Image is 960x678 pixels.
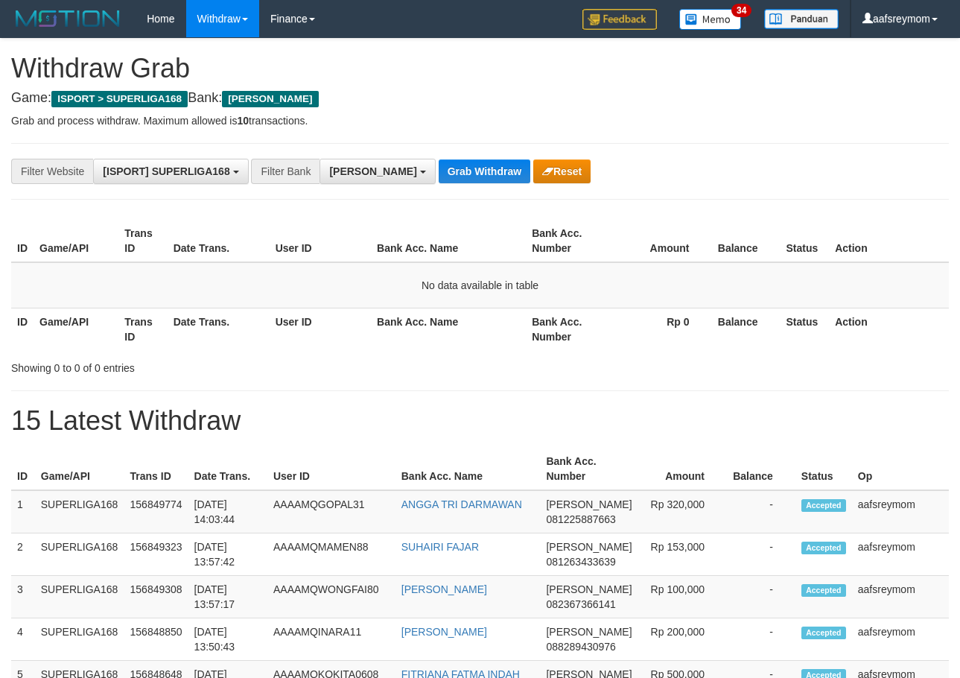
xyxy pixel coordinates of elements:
[533,159,591,183] button: Reset
[267,576,395,618] td: AAAAMQWONGFAI80
[546,598,615,610] span: Copy 082367366141 to clipboard
[267,448,395,490] th: User ID
[11,159,93,184] div: Filter Website
[801,627,846,639] span: Accepted
[35,618,124,661] td: SUPERLIGA168
[118,220,167,262] th: Trans ID
[611,308,712,350] th: Rp 0
[103,165,229,177] span: [ISPORT] SUPERLIGA168
[124,576,188,618] td: 156849308
[611,220,712,262] th: Amount
[638,533,727,576] td: Rp 153,000
[124,618,188,661] td: 156848850
[727,618,795,661] td: -
[34,220,118,262] th: Game/API
[401,626,487,638] a: [PERSON_NAME]
[267,490,395,533] td: AAAAMQGOPAL31
[267,618,395,661] td: AAAAMQINARA11
[11,113,949,128] p: Grab and process withdraw. Maximum allowed is transactions.
[118,308,167,350] th: Trans ID
[35,448,124,490] th: Game/API
[11,490,35,533] td: 1
[540,448,638,490] th: Bank Acc. Number
[439,159,530,183] button: Grab Withdraw
[638,448,727,490] th: Amount
[188,576,267,618] td: [DATE] 13:57:17
[852,576,949,618] td: aafsreymom
[251,159,320,184] div: Filter Bank
[546,626,632,638] span: [PERSON_NAME]
[35,490,124,533] td: SUPERLIGA168
[780,308,829,350] th: Status
[34,308,118,350] th: Game/API
[829,308,949,350] th: Action
[546,541,632,553] span: [PERSON_NAME]
[829,220,949,262] th: Action
[11,54,949,83] h1: Withdraw Grab
[11,7,124,30] img: MOTION_logo.png
[188,618,267,661] td: [DATE] 13:50:43
[93,159,248,184] button: [ISPORT] SUPERLIGA168
[270,308,371,350] th: User ID
[801,499,846,512] span: Accepted
[401,541,479,553] a: SUHAIRI FAJAR
[270,220,371,262] th: User ID
[124,490,188,533] td: 156849774
[546,513,615,525] span: Copy 081225887663 to clipboard
[546,641,615,653] span: Copy 088289430976 to clipboard
[526,308,611,350] th: Bank Acc. Number
[11,576,35,618] td: 3
[371,220,526,262] th: Bank Acc. Name
[124,448,188,490] th: Trans ID
[795,448,852,490] th: Status
[401,583,487,595] a: [PERSON_NAME]
[11,262,949,308] td: No data available in table
[727,448,795,490] th: Balance
[11,448,35,490] th: ID
[546,498,632,510] span: [PERSON_NAME]
[168,220,270,262] th: Date Trans.
[188,490,267,533] td: [DATE] 14:03:44
[731,4,751,17] span: 34
[188,533,267,576] td: [DATE] 13:57:42
[11,406,949,436] h1: 15 Latest Withdraw
[267,533,395,576] td: AAAAMQMAMEN88
[764,9,839,29] img: panduan.png
[727,533,795,576] td: -
[401,498,522,510] a: ANGGA TRI DARMAWAN
[780,220,829,262] th: Status
[801,584,846,597] span: Accepted
[727,490,795,533] td: -
[852,533,949,576] td: aafsreymom
[582,9,657,30] img: Feedback.jpg
[51,91,188,107] span: ISPORT > SUPERLIGA168
[395,448,541,490] th: Bank Acc. Name
[329,165,416,177] span: [PERSON_NAME]
[852,448,949,490] th: Op
[11,355,389,376] div: Showing 0 to 0 of 0 entries
[546,583,632,595] span: [PERSON_NAME]
[11,91,949,106] h4: Game: Bank:
[679,9,742,30] img: Button%20Memo.svg
[124,533,188,576] td: 156849323
[638,618,727,661] td: Rp 200,000
[35,576,124,618] td: SUPERLIGA168
[712,220,781,262] th: Balance
[638,576,727,618] td: Rp 100,000
[801,542,846,554] span: Accepted
[168,308,270,350] th: Date Trans.
[11,308,34,350] th: ID
[546,556,615,568] span: Copy 081263433639 to clipboard
[371,308,526,350] th: Bank Acc. Name
[11,533,35,576] td: 2
[35,533,124,576] td: SUPERLIGA168
[712,308,781,350] th: Balance
[11,618,35,661] td: 4
[852,618,949,661] td: aafsreymom
[852,490,949,533] td: aafsreymom
[320,159,435,184] button: [PERSON_NAME]
[188,448,267,490] th: Date Trans.
[11,220,34,262] th: ID
[222,91,318,107] span: [PERSON_NAME]
[526,220,611,262] th: Bank Acc. Number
